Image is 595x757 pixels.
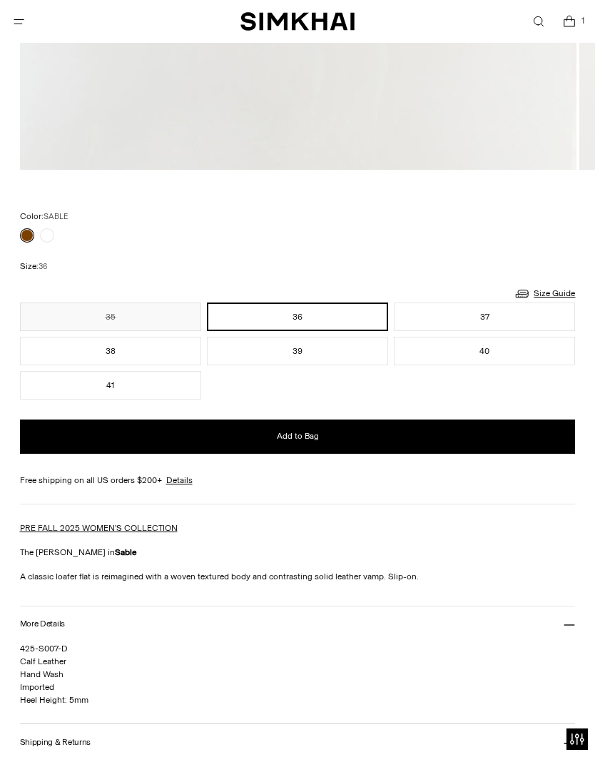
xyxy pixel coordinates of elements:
p: A classic loafer flat is reimagined with a woven textured body and contrasting solid leather vamp... [20,570,576,583]
a: PRE FALL 2025 WOMEN'S COLLECTION [20,523,178,533]
button: More Details [20,606,576,643]
button: 37 [394,303,575,331]
span: 1 [576,14,589,27]
a: Size Guide [514,285,575,303]
button: Open menu modal [4,7,34,36]
label: Color: [20,210,68,223]
label: Size: [20,260,47,273]
button: 41 [20,371,201,400]
a: Open search modal [524,7,553,36]
span: 36 [39,262,47,271]
span: 425-S007-D Calf Leather Hand Wash Imported Heel Height: 5mm [20,644,88,705]
a: SIMKHAI [240,11,355,32]
button: 40 [394,337,575,365]
h3: More Details [20,619,65,629]
button: 39 [207,337,388,365]
span: SABLE [44,212,68,221]
a: Open cart modal [554,7,584,36]
span: Add to Bag [277,430,319,442]
button: Add to Bag [20,420,576,454]
button: 36 [207,303,388,331]
strong: Sable [115,547,137,557]
a: Details [166,474,193,487]
p: The [PERSON_NAME] in [20,546,576,559]
h3: Shipping & Returns [20,738,91,747]
button: 35 [20,303,201,331]
div: Free shipping on all US orders $200+ [20,474,576,487]
button: 38 [20,337,201,365]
